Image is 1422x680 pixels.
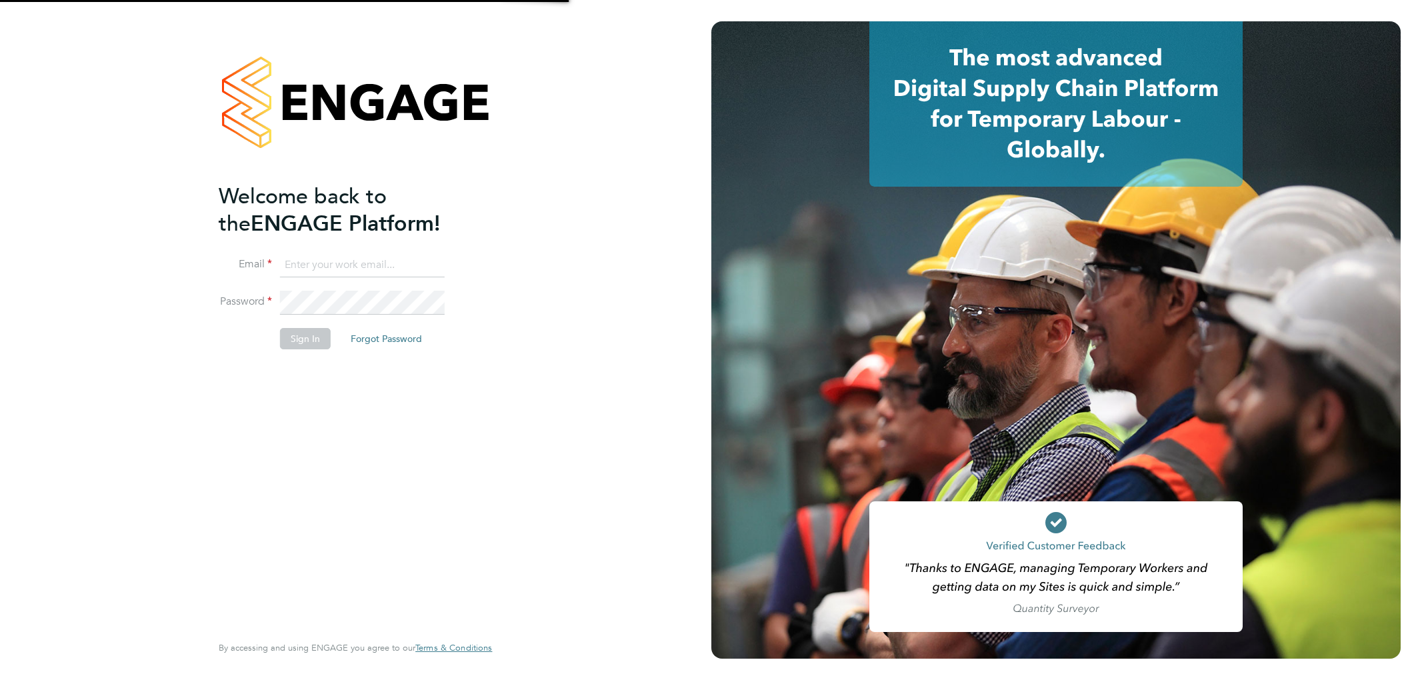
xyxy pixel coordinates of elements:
[219,257,272,271] label: Email
[219,183,387,237] span: Welcome back to the
[219,183,479,237] h2: ENGAGE Platform!
[415,643,492,653] a: Terms & Conditions
[280,328,331,349] button: Sign In
[280,253,445,277] input: Enter your work email...
[219,295,272,309] label: Password
[340,328,433,349] button: Forgot Password
[415,642,492,653] span: Terms & Conditions
[219,642,492,653] span: By accessing and using ENGAGE you agree to our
